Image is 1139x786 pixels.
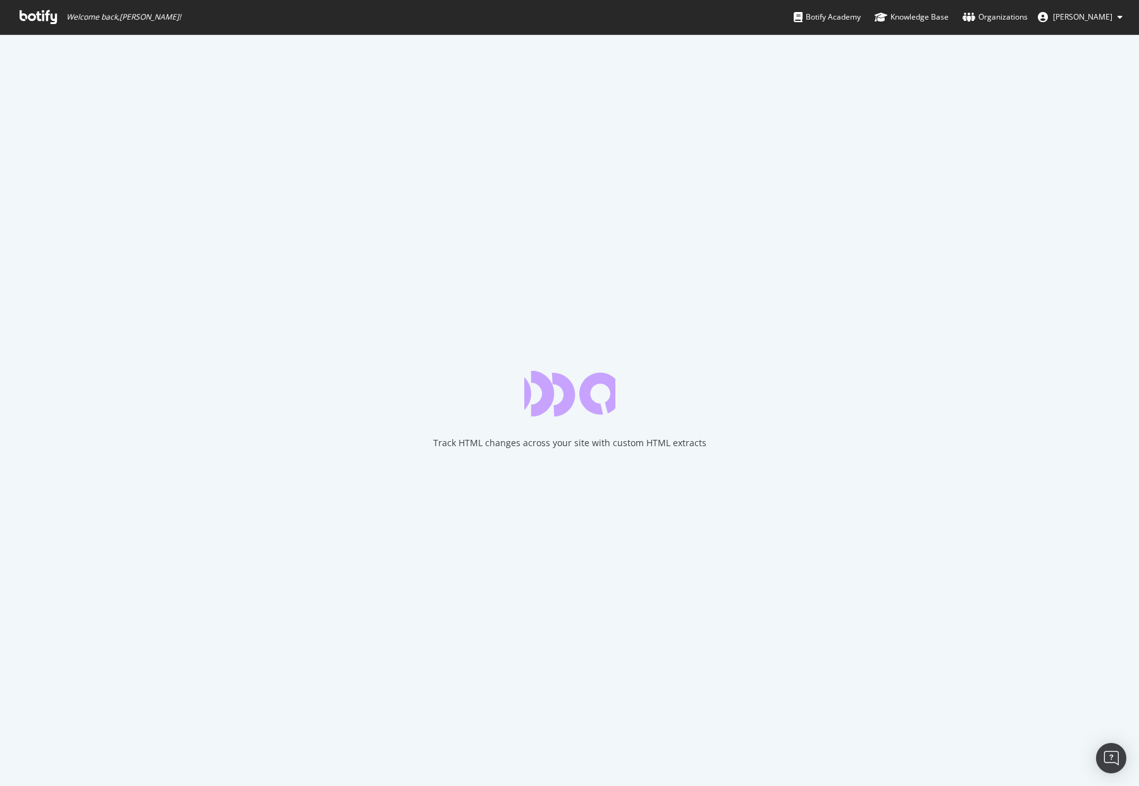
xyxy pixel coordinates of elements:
div: Botify Academy [794,11,861,23]
button: [PERSON_NAME] [1028,7,1133,27]
span: Welcome back, [PERSON_NAME] ! [66,12,181,22]
div: animation [524,371,615,416]
div: Organizations [963,11,1028,23]
span: Stefan Pioso [1053,11,1112,22]
div: Knowledge Base [875,11,949,23]
div: Track HTML changes across your site with custom HTML extracts [433,437,706,449]
div: Open Intercom Messenger [1096,743,1126,773]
